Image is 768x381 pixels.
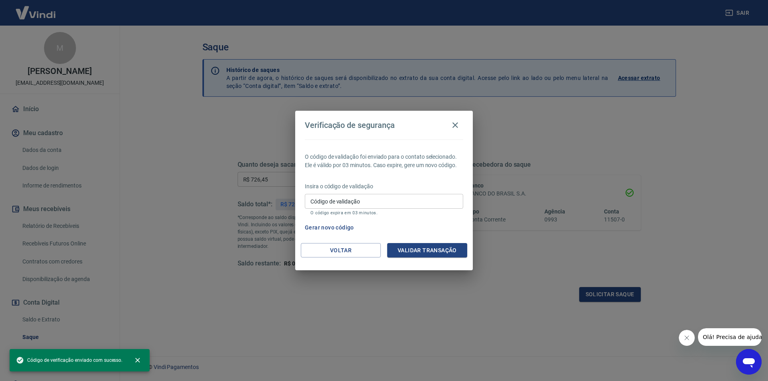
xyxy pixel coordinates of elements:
p: O código de validação foi enviado para o contato selecionado. Ele é válido por 03 minutos. Caso e... [305,153,463,170]
iframe: Fechar mensagem [679,330,695,346]
button: Gerar novo código [302,220,357,235]
h4: Verificação de segurança [305,120,395,130]
iframe: Mensagem da empresa [698,328,762,346]
p: Insira o código de validação [305,182,463,191]
button: Voltar [301,243,381,258]
span: Código de verificação enviado com sucesso. [16,356,122,364]
iframe: Botão para abrir a janela de mensagens [736,349,762,375]
button: close [129,351,146,369]
span: Olá! Precisa de ajuda? [5,6,67,12]
button: Validar transação [387,243,467,258]
p: O código expira em 03 minutos. [310,210,458,215]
